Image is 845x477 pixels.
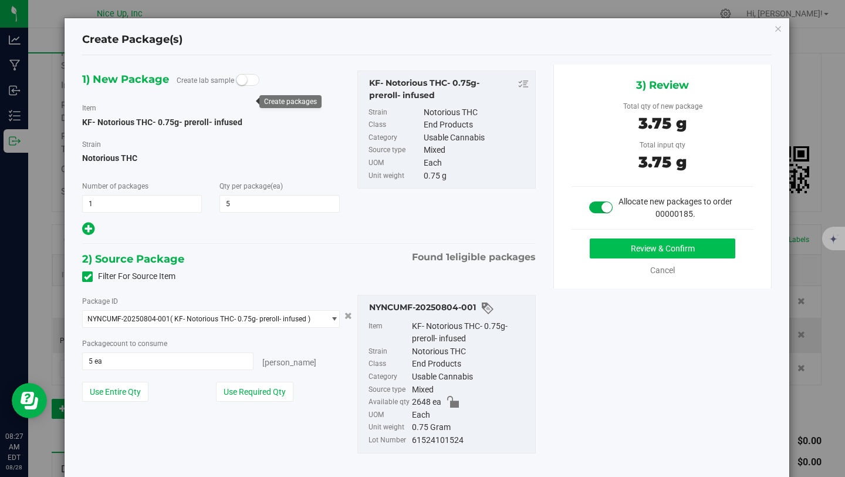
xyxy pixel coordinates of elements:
[424,106,529,119] div: Notorious THC
[170,315,310,323] span: ( KF- Notorious THC- 0.75g- preroll- infused )
[264,98,317,106] div: Create packages
[219,182,283,190] span: Qty per package
[369,358,410,371] label: Class
[412,320,529,345] div: KF- Notorious THC- 0.75g- preroll- infused
[623,102,702,110] span: Total qty of new package
[369,157,421,170] label: UOM
[82,70,169,88] span: 1) New Package
[638,114,687,133] span: 3.75 g
[369,119,421,132] label: Class
[424,119,529,132] div: End Products
[424,157,529,170] div: Each
[446,251,449,263] span: 1
[369,409,410,422] label: UOM
[12,383,47,418] iframe: Resource center
[82,382,148,402] button: Use Entire Qty
[412,409,529,422] div: Each
[82,297,118,305] span: Package ID
[412,434,529,447] div: 61524101524
[369,132,421,145] label: Category
[424,144,529,157] div: Mixed
[638,153,687,172] span: 3.75 g
[412,384,529,397] div: Mixed
[324,311,339,327] span: select
[369,371,410,384] label: Category
[412,396,441,409] span: 2648 ea
[110,340,128,348] span: count
[83,353,253,369] input: 5 ea
[262,358,316,367] span: [PERSON_NAME]
[424,132,529,145] div: Usable Cannabis
[82,117,242,127] span: KF- Notorious THC- 0.75g- preroll- infused
[82,226,94,236] span: Add new output
[369,396,410,409] label: Available qty
[369,301,530,315] div: NYNCUMF-20250804-001
[650,266,675,275] a: Cancel
[369,106,421,119] label: Strain
[82,340,167,348] span: Package to consume
[640,141,685,149] span: Total input qty
[369,434,410,447] label: Lot Number
[412,250,536,264] span: Found eligible packages
[412,421,529,434] div: 0.75 Gram
[220,196,339,212] input: 5
[82,139,101,150] label: Strain
[369,77,530,102] div: KF- Notorious THC- 0.75g- preroll- infused
[412,345,529,358] div: Notorious THC
[83,196,201,212] input: 1
[369,421,410,434] label: Unit weight
[177,72,234,89] label: Create lab sample
[82,182,148,190] span: Number of packages
[87,315,170,323] span: NYNCUMF-20250804-001
[424,170,529,183] div: 0.75 g
[636,76,689,94] span: 3) Review
[82,32,182,48] h4: Create Package(s)
[271,182,283,190] span: (ea)
[369,384,410,397] label: Source type
[369,144,421,157] label: Source type
[82,103,96,113] label: Item
[82,250,184,268] span: 2) Source Package
[369,170,421,183] label: Unit weight
[216,382,293,402] button: Use Required Qty
[369,320,410,345] label: Item
[412,371,529,384] div: Usable Cannabis
[82,149,340,167] span: Notorious THC
[82,270,175,283] label: Filter For Source Item
[341,307,356,324] button: Cancel button
[412,358,529,371] div: End Products
[590,238,735,258] button: Review & Confirm
[618,197,732,219] span: Allocate new packages to order 00000185.
[369,345,410,358] label: Strain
